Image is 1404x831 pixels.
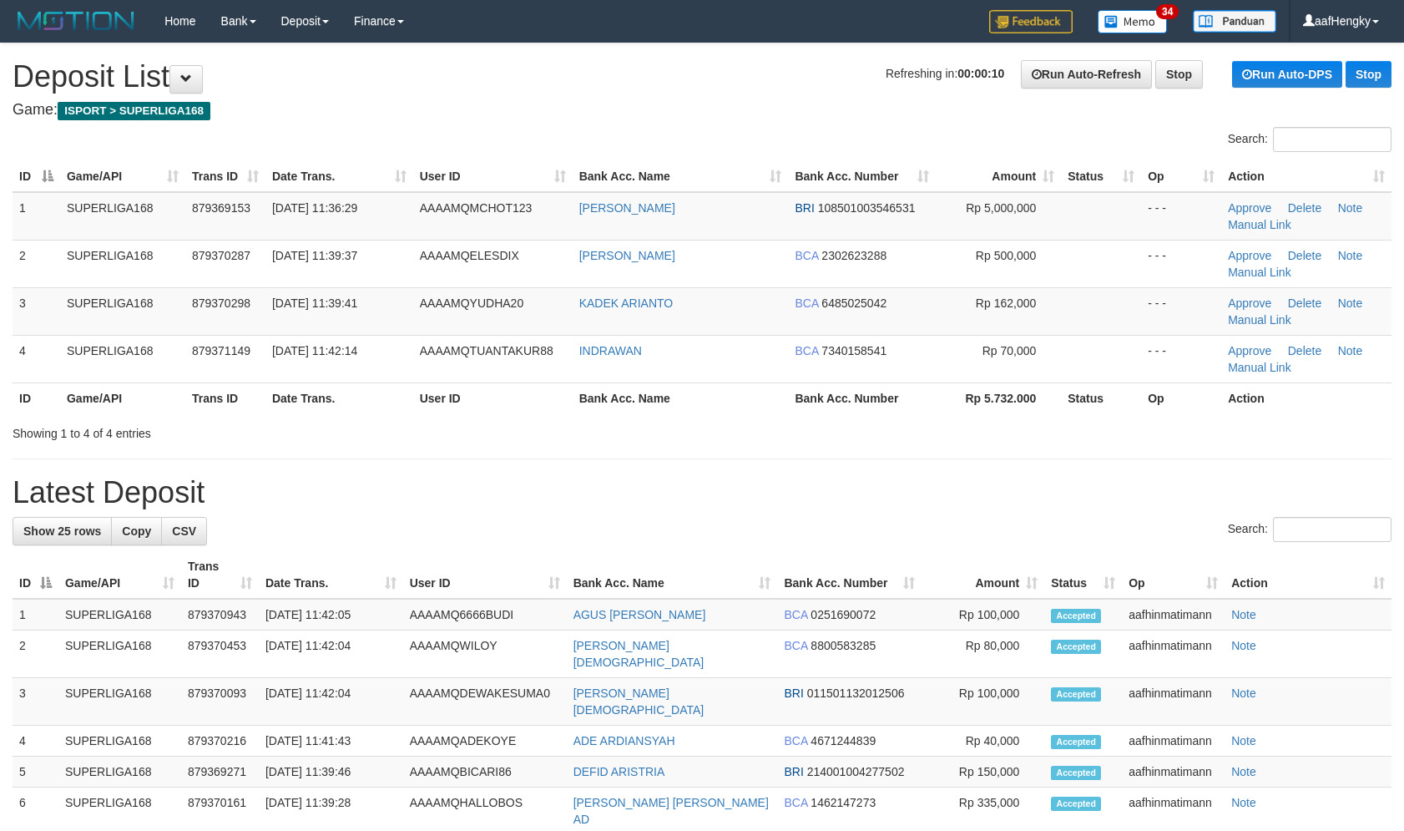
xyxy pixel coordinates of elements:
td: 3 [13,287,60,335]
td: - - - [1141,192,1221,241]
th: Amount: activate to sort column ascending [936,161,1061,192]
td: [DATE] 11:42:04 [259,631,403,678]
th: Amount: activate to sort column ascending [922,551,1044,599]
a: Show 25 rows [13,517,112,545]
span: BCA [784,796,807,809]
td: 1 [13,192,60,241]
span: BCA [784,734,807,747]
th: Op: activate to sort column ascending [1122,551,1225,599]
th: Date Trans. [265,383,413,413]
td: aafhinmatimann [1122,599,1225,631]
th: Rp 5.732.000 [936,383,1061,413]
span: Copy 8800583285 to clipboard [811,639,876,652]
a: Run Auto-Refresh [1021,60,1152,89]
th: Game/API: activate to sort column ascending [60,161,185,192]
span: Rp 5,000,000 [966,201,1036,215]
th: Status: activate to sort column ascending [1061,161,1141,192]
span: 879371149 [192,344,250,357]
td: - - - [1141,287,1221,335]
a: Manual Link [1228,218,1291,231]
a: [PERSON_NAME][DEMOGRAPHIC_DATA] [573,687,705,717]
a: Delete [1288,201,1321,215]
a: Manual Link [1228,266,1291,279]
span: BRI [784,687,803,700]
span: Refreshing in: [886,67,1004,80]
span: Rp 70,000 [982,344,1037,357]
td: 1 [13,599,58,631]
a: ADE ARDIANSYAH [573,734,675,747]
td: - - - [1141,240,1221,287]
td: [DATE] 11:41:43 [259,726,403,757]
a: Approve [1228,296,1271,310]
td: SUPERLIGA168 [60,192,185,241]
th: Op [1141,383,1221,413]
span: CSV [172,524,196,538]
a: Copy [111,517,162,545]
td: Rp 150,000 [922,757,1044,788]
a: Approve [1228,344,1271,357]
a: Note [1338,344,1363,357]
div: Showing 1 to 4 of 4 entries [13,418,573,442]
td: - - - [1141,335,1221,383]
th: Status [1061,383,1141,413]
span: Rp 162,000 [976,296,1036,310]
a: Note [1338,201,1363,215]
strong: 00:00:10 [957,67,1004,80]
td: 879370453 [181,631,259,678]
a: Stop [1155,60,1203,89]
td: [DATE] 11:42:05 [259,599,403,631]
img: panduan.png [1193,10,1276,33]
span: [DATE] 11:39:37 [272,249,357,262]
th: ID: activate to sort column descending [13,161,60,192]
span: Copy 7340158541 to clipboard [821,344,886,357]
span: 34 [1156,4,1179,19]
a: [PERSON_NAME] [PERSON_NAME] AD [573,796,769,826]
th: Bank Acc. Name: activate to sort column ascending [573,161,789,192]
span: Copy [122,524,151,538]
a: Note [1231,687,1256,700]
th: Date Trans.: activate to sort column ascending [259,551,403,599]
td: SUPERLIGA168 [58,678,181,726]
span: 879370298 [192,296,250,310]
a: Delete [1288,344,1321,357]
span: BRI [795,201,814,215]
a: Stop [1346,61,1391,88]
td: SUPERLIGA168 [58,599,181,631]
td: aafhinmatimann [1122,726,1225,757]
td: aafhinmatimann [1122,631,1225,678]
span: BCA [784,639,807,652]
img: Button%20Memo.svg [1098,10,1168,33]
span: 879369153 [192,201,250,215]
span: Copy 1462147273 to clipboard [811,796,876,809]
th: Bank Acc. Name [573,383,789,413]
span: AAAAMQELESDIX [420,249,519,262]
td: 4 [13,726,58,757]
td: Rp 100,000 [922,678,1044,726]
h1: Latest Deposit [13,476,1391,509]
td: SUPERLIGA168 [58,631,181,678]
th: ID [13,383,60,413]
a: Note [1338,296,1363,310]
th: Action [1221,383,1391,413]
img: Feedback.jpg [989,10,1073,33]
td: 2 [13,240,60,287]
a: Note [1231,639,1256,652]
td: 2 [13,631,58,678]
td: [DATE] 11:39:46 [259,757,403,788]
span: Copy 011501132012506 to clipboard [807,687,905,700]
span: Copy 2302623288 to clipboard [821,249,886,262]
td: AAAAMQBICARI86 [403,757,567,788]
span: BCA [795,249,818,262]
td: SUPERLIGA168 [60,240,185,287]
th: User ID [413,383,573,413]
a: Manual Link [1228,361,1291,374]
td: SUPERLIGA168 [58,726,181,757]
span: BRI [784,765,803,778]
td: SUPERLIGA168 [60,335,185,383]
span: Accepted [1051,766,1101,780]
td: aafhinmatimann [1122,678,1225,726]
td: 879370943 [181,599,259,631]
th: Trans ID [185,383,265,413]
a: Note [1338,249,1363,262]
a: Note [1231,796,1256,809]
